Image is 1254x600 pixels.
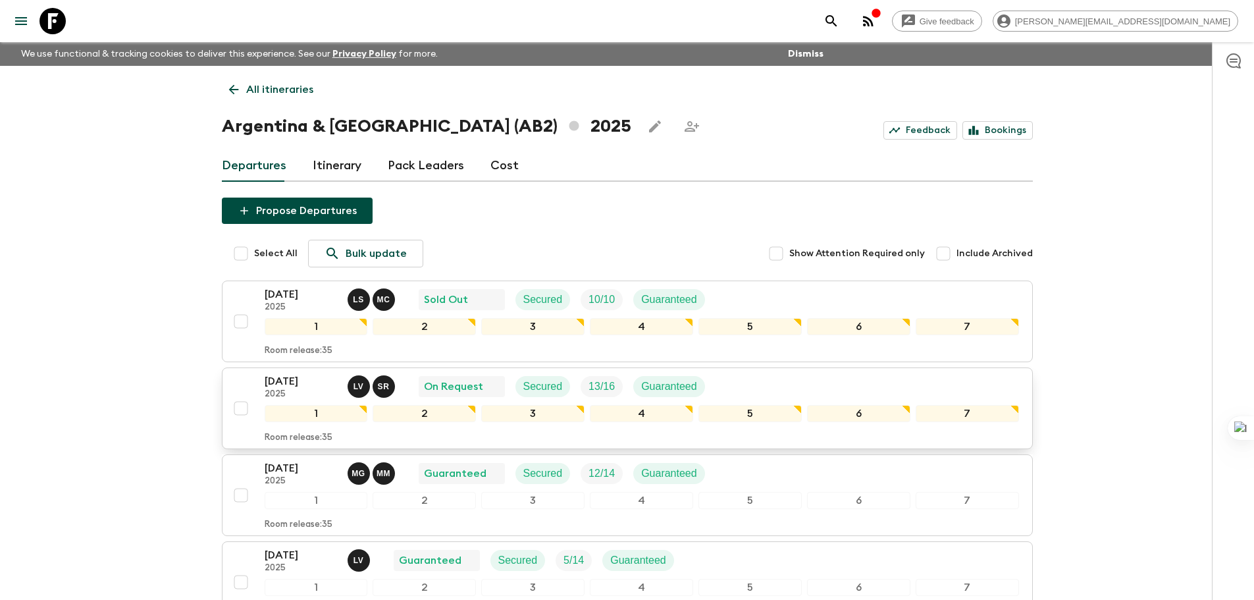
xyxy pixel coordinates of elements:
p: 5 / 14 [563,553,584,568]
div: 3 [481,579,585,596]
div: Secured [515,463,571,484]
span: Give feedback [912,16,981,26]
span: Share this itinerary [679,113,705,140]
div: 7 [916,318,1019,335]
div: 1 [265,405,368,422]
div: 7 [916,579,1019,596]
span: Lucas Valentim [348,553,373,564]
button: menu [8,8,34,34]
p: Guaranteed [641,379,697,395]
p: Room release: 35 [265,433,332,443]
div: 7 [916,405,1019,422]
p: Room release: 35 [265,346,332,356]
p: Guaranteed [610,553,666,568]
p: Guaranteed [424,466,486,481]
p: Room release: 35 [265,520,332,530]
a: Departures [222,150,286,182]
div: 1 [265,492,368,509]
p: We use functional & tracking cookies to deliver this experience. See our for more. [16,42,443,66]
a: Bookings [962,121,1033,140]
button: [DATE]2025Lucas Valentim, Sol RodriguezOn RequestSecuredTrip FillGuaranteed1234567Room release:35 [222,368,1033,449]
div: 6 [807,318,910,335]
div: 5 [698,492,802,509]
span: Show Attention Required only [789,247,925,260]
div: 6 [807,405,910,422]
button: LV [348,549,373,572]
p: Guaranteed [399,553,461,568]
div: 4 [590,318,693,335]
p: M G [352,468,365,479]
p: Sold Out [424,292,468,308]
button: Dismiss [785,45,827,63]
div: 2 [373,579,476,596]
p: Guaranteed [641,466,697,481]
span: Include Archived [956,247,1033,260]
a: Give feedback [892,11,982,32]
p: Secured [498,553,538,568]
div: 5 [698,405,802,422]
a: All itineraries [222,76,321,103]
div: [PERSON_NAME][EMAIL_ADDRESS][DOMAIN_NAME] [993,11,1238,32]
div: 5 [698,579,802,596]
p: Secured [523,466,563,481]
p: 2025 [265,563,337,574]
div: 4 [590,405,693,422]
p: M C [377,294,390,305]
div: Trip Fill [581,289,623,310]
a: Cost [490,150,519,182]
button: MGMM [348,462,398,485]
p: 2025 [265,302,337,313]
a: Bulk update [308,240,423,267]
span: Marcella Granatiere, Matias Molina [348,466,398,477]
div: Trip Fill [581,376,623,397]
button: LVSR [348,375,398,398]
p: [DATE] [265,373,337,389]
button: [DATE]2025Marcella Granatiere, Matias MolinaGuaranteedSecuredTrip FillGuaranteed1234567Room relea... [222,454,1033,536]
p: Secured [523,292,563,308]
button: Propose Departures [222,198,373,224]
a: Privacy Policy [332,49,396,59]
p: On Request [424,379,483,395]
div: Secured [490,550,546,571]
h1: Argentina & [GEOGRAPHIC_DATA] (AB2) 2025 [222,113,631,140]
p: L V [353,555,364,566]
div: 4 [590,492,693,509]
a: Itinerary [313,150,361,182]
p: 2025 [265,389,337,400]
p: L V [353,381,364,392]
p: M M [377,468,390,479]
div: Trip Fill [581,463,623,484]
p: Secured [523,379,563,395]
a: Pack Leaders [388,150,464,182]
span: [PERSON_NAME][EMAIL_ADDRESS][DOMAIN_NAME] [1008,16,1238,26]
span: Luana Seara, Mariano Cenzano [348,292,398,303]
div: 1 [265,318,368,335]
div: 2 [373,492,476,509]
p: 13 / 16 [588,379,615,395]
div: 3 [481,405,585,422]
span: Lucas Valentim, Sol Rodriguez [348,379,398,390]
p: 2025 [265,476,337,487]
p: Guaranteed [641,292,697,308]
p: [DATE] [265,460,337,476]
p: 12 / 14 [588,466,615,481]
div: 6 [807,492,910,509]
div: 1 [265,579,368,596]
p: All itineraries [246,82,313,97]
button: search adventures [818,8,845,34]
div: 3 [481,318,585,335]
div: 7 [916,492,1019,509]
div: 6 [807,579,910,596]
p: [DATE] [265,547,337,563]
p: 10 / 10 [588,292,615,308]
span: Select All [254,247,298,260]
div: Secured [515,376,571,397]
div: 2 [373,405,476,422]
button: Edit this itinerary [642,113,668,140]
div: 3 [481,492,585,509]
button: [DATE]2025Luana Seara, Mariano CenzanoSold OutSecuredTrip FillGuaranteed1234567Room release:35 [222,281,1033,362]
div: Trip Fill [556,550,592,571]
p: Bulk update [346,246,407,261]
div: 5 [698,318,802,335]
p: [DATE] [265,286,337,302]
